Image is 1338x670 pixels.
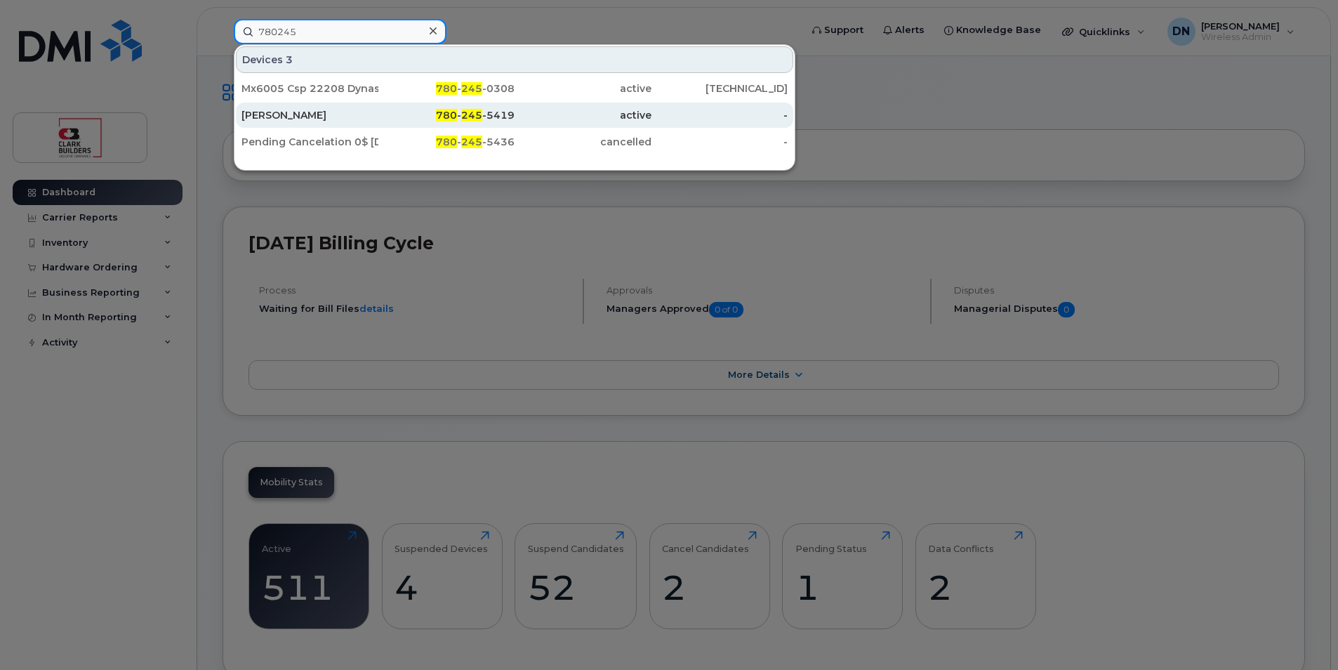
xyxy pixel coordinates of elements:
[286,53,293,67] span: 3
[378,108,515,122] div: - -5419
[1277,609,1327,659] iframe: Messenger Launcher
[241,81,378,96] div: Mx6005 Csp 22208 Dynasty Power 3rd Floor MIA(Static Ip Do Not Suspen
[651,108,788,122] div: -
[236,129,793,155] a: Pending Cancelation 0$ [DATE]780-245-5436cancelled-
[461,109,482,121] span: 245
[651,81,788,96] div: [TECHNICAL_ID]
[515,81,651,96] div: active
[436,136,457,148] span: 780
[461,82,482,95] span: 245
[461,136,482,148] span: 245
[515,135,651,149] div: cancelled
[241,135,378,149] div: Pending Cancelation 0$ [DATE]
[378,135,515,149] div: - -5436
[241,108,378,122] div: [PERSON_NAME]
[236,103,793,128] a: [PERSON_NAME]780-245-5419active-
[651,135,788,149] div: -
[436,109,457,121] span: 780
[515,108,651,122] div: active
[436,82,457,95] span: 780
[378,81,515,96] div: - -0308
[236,76,793,101] a: Mx6005 Csp 22208 Dynasty Power 3rd Floor MIA(Static Ip Do Not Suspen780-245-0308active[TECHNICAL_ID]
[236,46,793,73] div: Devices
